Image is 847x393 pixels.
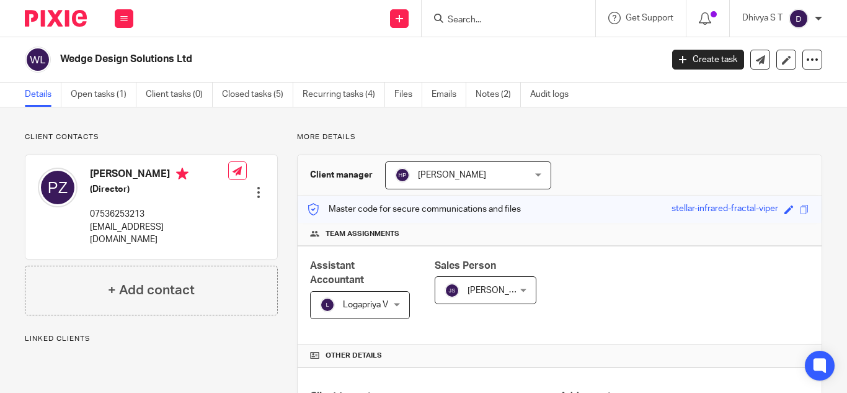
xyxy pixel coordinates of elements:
[108,281,195,300] h4: + Add contact
[418,171,486,179] span: [PERSON_NAME]
[445,283,459,298] img: svg%3E
[25,83,61,107] a: Details
[395,168,410,183] img: svg%3E
[435,261,496,271] span: Sales Person
[394,83,422,107] a: Files
[742,12,783,24] p: Dhivya S T
[326,351,382,361] span: Other details
[222,83,293,107] a: Closed tasks (5)
[90,168,228,183] h4: [PERSON_NAME]
[626,14,673,22] span: Get Support
[343,300,388,309] span: Logapriya V
[38,168,78,207] img: svg%3E
[71,83,136,107] a: Open tasks (1)
[25,132,278,142] p: Client contacts
[90,183,228,196] h5: (Director)
[25,10,87,27] img: Pixie
[476,83,521,107] a: Notes (2)
[530,83,578,107] a: Audit logs
[307,203,521,215] p: Master code for secure communications and files
[90,208,228,220] p: 07536253213
[146,83,213,107] a: Client tasks (0)
[25,334,278,344] p: Linked clients
[468,286,536,295] span: [PERSON_NAME]
[310,169,373,181] h3: Client manager
[90,221,228,246] p: [EMAIL_ADDRESS][DOMAIN_NAME]
[446,15,558,26] input: Search
[176,168,188,180] i: Primary
[60,53,535,66] h2: Wedge Design Solutions Ltd
[432,83,466,107] a: Emails
[672,202,778,217] div: stellar-infrared-fractal-viper
[297,132,822,142] p: More details
[310,261,364,285] span: Assistant Accountant
[303,83,385,107] a: Recurring tasks (4)
[672,50,744,70] a: Create task
[25,47,51,73] img: svg%3E
[320,297,335,312] img: svg%3E
[789,9,809,29] img: svg%3E
[326,229,399,239] span: Team assignments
